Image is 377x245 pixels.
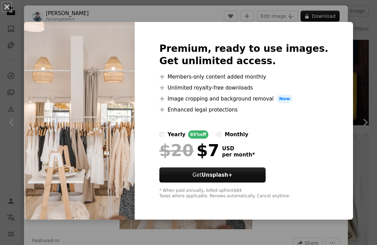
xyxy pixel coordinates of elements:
h2: Premium, ready to use images. Get unlimited access. [159,43,328,67]
span: New [277,95,293,103]
input: yearly65%off [159,132,165,137]
li: Image cropping and background removal [159,95,328,103]
li: Unlimited royalty-free downloads [159,84,328,92]
strong: Unsplash+ [202,172,232,178]
input: monthly [217,132,222,137]
img: premium_photo-1664202526047-405824c633e7 [24,22,135,220]
div: * When paid annually, billed upfront $84 Taxes where applicable. Renews automatically. Cancel any... [159,188,328,199]
li: Enhanced legal protections [159,106,328,114]
div: yearly [168,130,185,139]
div: $7 [159,141,219,159]
span: $20 [159,141,194,159]
div: 65% off [188,130,208,139]
li: Members-only content added monthly [159,73,328,81]
span: USD [222,145,255,152]
span: per month * [222,152,255,158]
button: GetUnsplash+ [159,167,266,183]
div: monthly [225,130,248,139]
